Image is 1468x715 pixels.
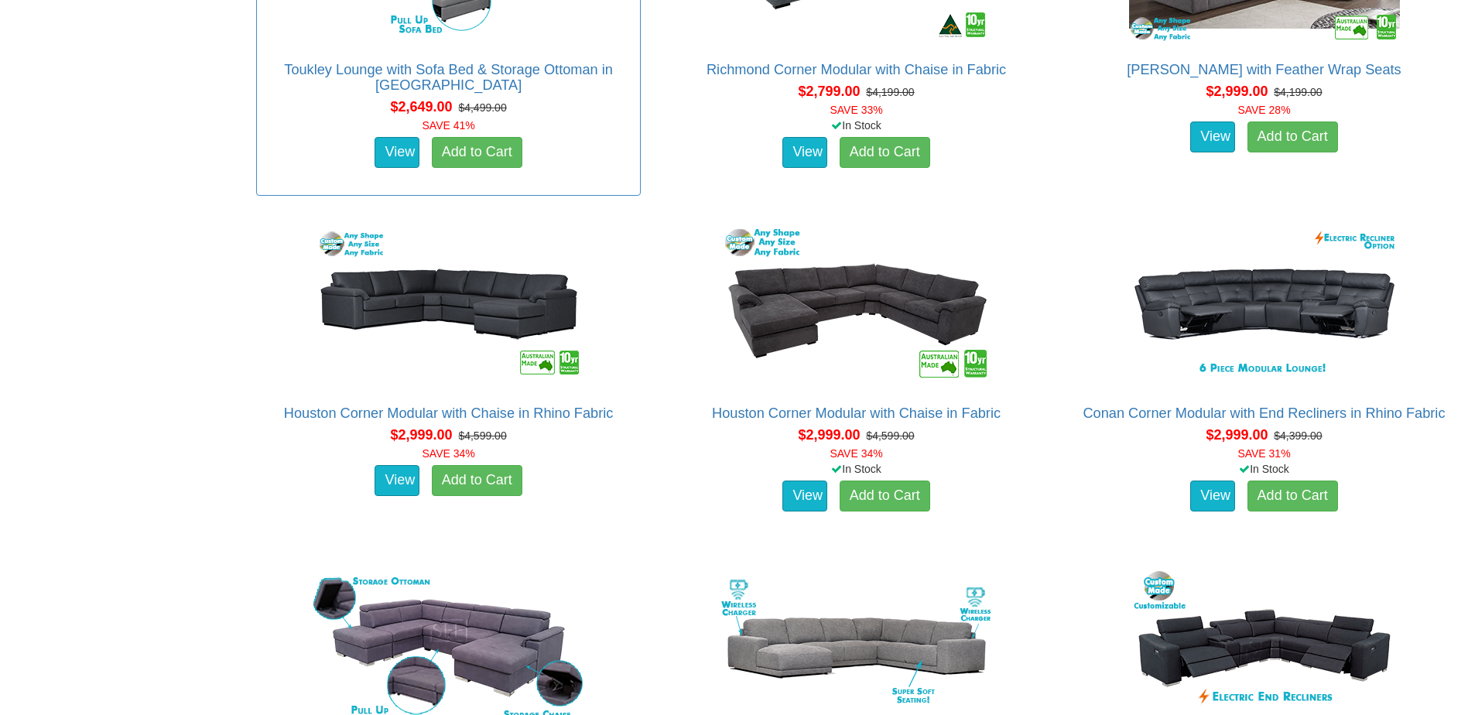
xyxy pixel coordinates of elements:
[1206,427,1268,443] span: $2,999.00
[458,429,506,442] del: $4,599.00
[1237,104,1290,116] font: SAVE 28%
[661,118,1052,133] div: In Stock
[1069,461,1459,477] div: In Stock
[782,137,827,168] a: View
[798,84,860,99] span: $2,799.00
[284,62,613,93] a: Toukley Lounge with Sofa Bed & Storage Ottoman in [GEOGRAPHIC_DATA]
[1083,405,1445,421] a: Conan Corner Modular with End Recliners in Rhino Fabric
[432,137,522,168] a: Add to Cart
[1190,121,1235,152] a: View
[1274,86,1322,98] del: $4,199.00
[1247,121,1338,152] a: Add to Cart
[284,405,614,421] a: Houston Corner Modular with Chaise in Rhino Fabric
[707,62,1006,77] a: Richmond Corner Modular with Chaise in Fabric
[830,447,882,460] font: SAVE 34%
[375,465,419,496] a: View
[1125,220,1404,390] img: Conan Corner Modular with End Recliners in Rhino Fabric
[458,101,506,114] del: $4,499.00
[1274,429,1322,442] del: $4,399.00
[432,465,522,496] a: Add to Cart
[840,481,930,511] a: Add to Cart
[423,119,475,132] font: SAVE 41%
[391,99,453,115] span: $2,649.00
[866,429,914,442] del: $4,599.00
[423,447,475,460] font: SAVE 34%
[661,461,1052,477] div: In Stock
[375,137,419,168] a: View
[798,427,860,443] span: $2,999.00
[717,220,996,390] img: Houston Corner Modular with Chaise in Fabric
[1247,481,1338,511] a: Add to Cart
[782,481,827,511] a: View
[712,405,1001,421] a: Houston Corner Modular with Chaise in Fabric
[866,86,914,98] del: $4,199.00
[1190,481,1235,511] a: View
[1206,84,1268,99] span: $2,999.00
[1127,62,1401,77] a: [PERSON_NAME] with Feather Wrap Seats
[830,104,882,116] font: SAVE 33%
[1237,447,1290,460] font: SAVE 31%
[310,220,588,390] img: Houston Corner Modular with Chaise in Rhino Fabric
[840,137,930,168] a: Add to Cart
[391,427,453,443] span: $2,999.00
